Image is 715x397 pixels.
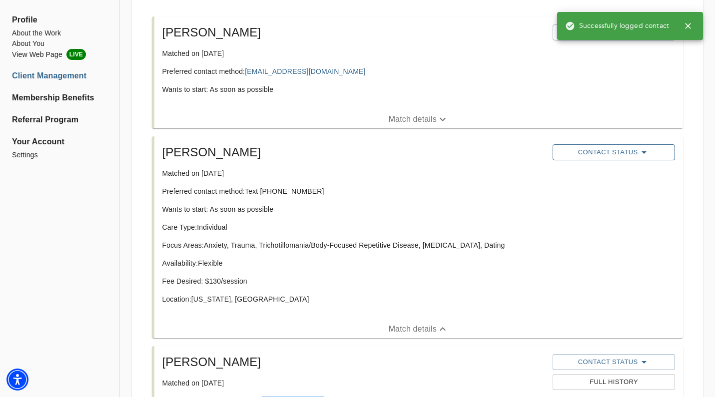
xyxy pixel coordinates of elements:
[12,38,107,49] a: About You
[162,276,545,286] p: Fee Desired: $ 130 /session
[162,222,545,232] p: Care Type: Individual
[162,186,545,196] p: Preferred contact method: Text [PHONE_NUMBER]
[565,21,669,31] span: Successfully logged contact
[162,258,545,268] p: Availability: Flexible
[162,66,545,76] p: Preferred contact method:
[154,320,683,338] button: Match details
[162,240,545,250] p: Focus Areas: Anxiety, Trauma, Trichotillomania/Body-Focused Repetitive Disease, [MEDICAL_DATA], D...
[553,144,675,160] button: Contact Status
[12,14,107,26] span: Profile
[162,354,545,370] h5: [PERSON_NAME]
[162,294,545,304] p: Location: [US_STATE], [GEOGRAPHIC_DATA]
[162,168,545,178] p: Matched on [DATE]
[154,110,683,128] button: Match details
[162,204,545,214] p: Wants to start: As soon as possible
[245,67,365,75] a: [EMAIL_ADDRESS][DOMAIN_NAME]
[162,84,545,94] p: Wants to start: As soon as possible
[553,24,675,40] button: Contact Status
[162,378,545,388] p: Matched on [DATE]
[553,374,675,390] button: Full History
[162,48,545,58] p: Matched on [DATE]
[389,323,437,335] p: Match details
[12,28,107,38] a: About the Work
[12,136,107,148] span: Your Account
[12,70,107,82] a: Client Management
[553,354,675,370] button: Contact Status
[558,377,670,388] span: Full History
[558,146,670,158] span: Contact Status
[66,49,86,60] span: LIVE
[12,49,107,60] li: View Web Page
[162,144,545,160] h5: [PERSON_NAME]
[558,356,670,368] span: Contact Status
[12,114,107,126] a: Referral Program
[6,369,28,391] div: Accessibility Menu
[12,92,107,104] a: Membership Benefits
[12,150,107,160] a: Settings
[12,49,107,60] a: View Web PageLIVE
[162,24,545,40] h5: [PERSON_NAME]
[389,113,437,125] p: Match details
